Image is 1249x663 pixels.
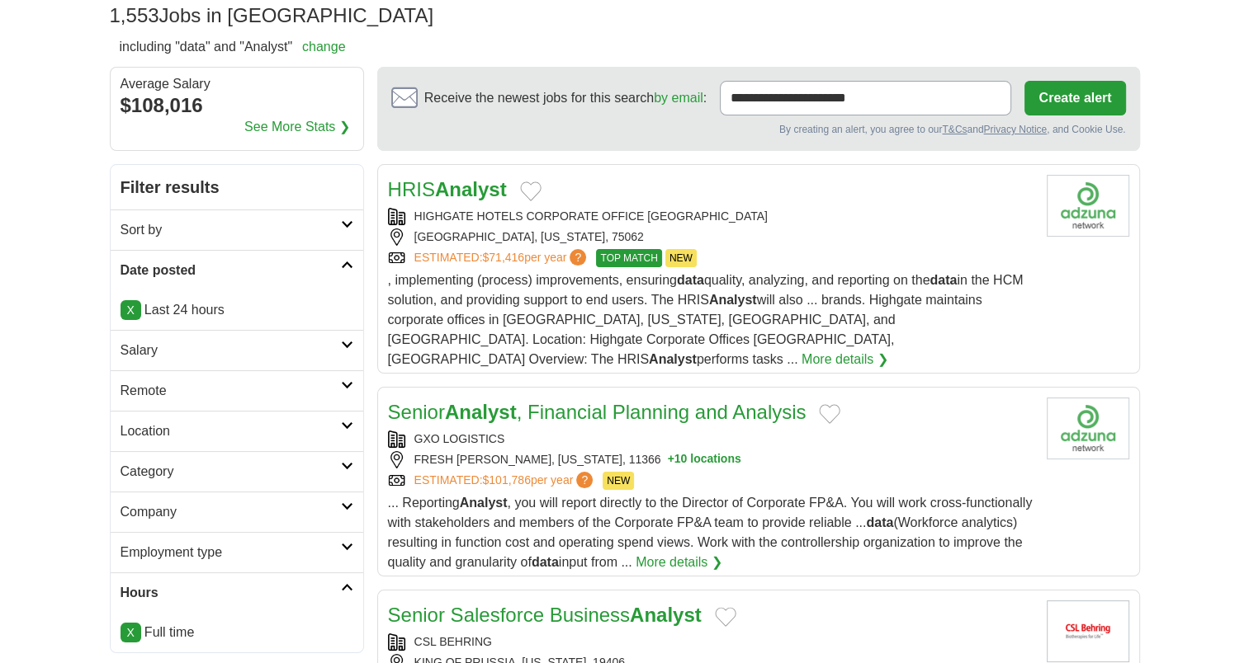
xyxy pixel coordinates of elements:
button: Add to favorite jobs [819,404,840,424]
a: Remote [111,370,363,411]
span: ? [570,249,586,266]
strong: Analyst [709,293,757,307]
button: Create alert [1024,81,1125,115]
a: Sort by [111,209,363,250]
div: Average Salary [121,78,353,91]
strong: Analyst [445,401,517,423]
h2: Remote [121,381,341,401]
h2: Location [121,421,341,441]
span: NEW [603,472,634,490]
strong: data [677,273,704,287]
a: by email [654,91,703,105]
h2: Company [121,502,341,522]
h2: Sort by [121,220,341,240]
strong: data [930,273,957,287]
span: $71,416 [482,251,524,264]
h2: Hours [121,583,341,603]
strong: data [532,555,559,569]
a: More details ❯ [636,552,722,572]
a: CSL BEHRING [414,635,492,648]
div: HIGHGATE HOTELS CORPORATE OFFICE [GEOGRAPHIC_DATA] [388,208,1034,225]
img: Company logo [1047,175,1129,237]
img: CSL Behring logo [1047,600,1129,662]
strong: Analyst [649,352,697,366]
strong: Analyst [435,178,507,200]
h2: Employment type [121,543,341,562]
h2: Filter results [111,165,363,209]
a: Privacy Notice [983,124,1047,135]
a: More details ❯ [802,350,888,369]
h2: Date posted [121,261,341,280]
div: [GEOGRAPHIC_DATA], [US_STATE], 75062 [388,228,1034,246]
strong: data [866,515,893,529]
div: FRESH [PERSON_NAME], [US_STATE], 11366 [388,451,1034,468]
div: GXO LOGISTICS [388,430,1034,448]
a: Salary [111,330,363,370]
span: Receive the newest jobs for this search : [424,88,707,108]
a: See More Stats ❯ [244,117,350,137]
span: ? [576,472,593,488]
span: NEW [665,249,697,267]
button: Add to favorite jobs [715,607,736,627]
span: $101,786 [482,473,530,487]
div: By creating an alert, you agree to our and , and Cookie Use. [391,122,1126,137]
strong: Analyst [460,496,508,510]
span: ... Reporting , you will report directly to the Director of Corporate FP&A. You will work cross-f... [388,496,1033,569]
a: X [121,300,141,320]
a: Company [111,491,363,532]
p: Last 24 hours [121,300,353,320]
a: SeniorAnalyst, Financial Planning and Analysis [388,401,807,423]
a: ESTIMATED:$71,416per year? [414,249,590,267]
span: + [668,451,674,468]
h2: including "data" and "Analyst" [120,37,346,57]
a: ESTIMATED:$101,786per year? [414,472,597,490]
li: Full time [121,623,353,642]
span: TOP MATCH [596,249,661,267]
h1: Jobs in [GEOGRAPHIC_DATA] [110,4,434,26]
a: Category [111,451,363,491]
img: Company logo [1047,397,1129,459]
div: $108,016 [121,91,353,120]
span: , implementing (process) improvements, ensuring quality, analyzing, and reporting on the in the H... [388,273,1024,366]
h2: Category [121,462,341,482]
a: HRISAnalyst [388,178,507,200]
a: T&Cs [942,124,967,135]
a: Date posted [111,250,363,290]
a: change [302,40,346,54]
strong: Analyst [630,604,702,626]
span: 1,553 [110,1,159,31]
a: Employment type [111,532,363,572]
button: Add to favorite jobs [520,181,542,201]
a: Location [111,411,363,451]
a: Senior Salesforce BusinessAnalyst [388,604,702,626]
button: +10 locations [668,451,741,468]
a: Hours [111,572,363,613]
h2: Salary [121,341,341,360]
a: X [121,623,141,642]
